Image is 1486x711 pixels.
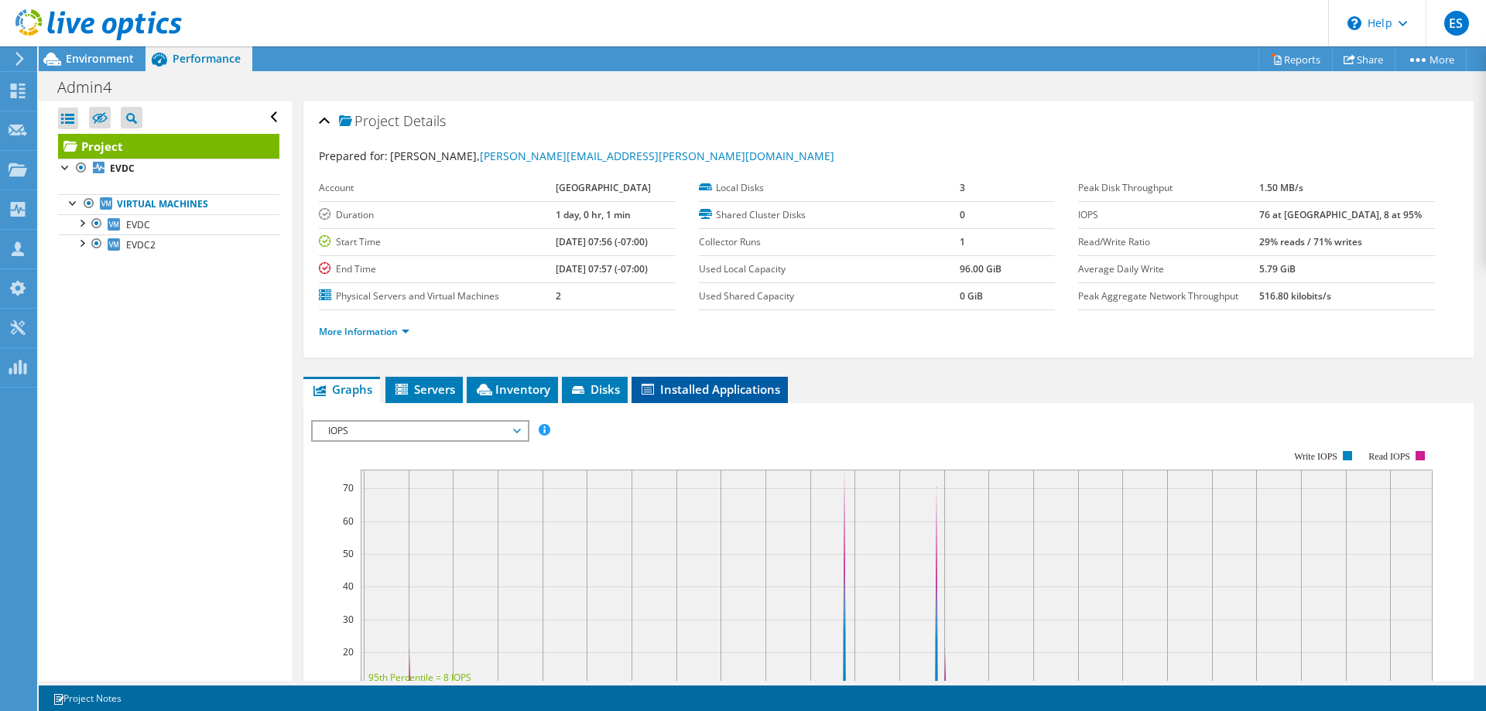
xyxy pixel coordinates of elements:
label: End Time [319,261,556,277]
text: Write IOPS [1294,451,1337,462]
text: 40 [343,579,354,593]
span: EVDC [126,218,150,231]
a: Project Notes [42,689,132,708]
b: 76 at [GEOGRAPHIC_DATA], 8 at 95% [1259,208,1422,221]
svg: \n [1347,16,1361,30]
text: 10 [343,679,354,692]
a: EVDC [58,214,279,234]
a: Share [1332,47,1395,71]
h1: Admin4 [50,79,135,96]
b: 2 [556,289,561,303]
span: Disks [570,381,620,397]
label: Physical Servers and Virtual Machines [319,289,556,304]
b: 516.80 kilobits/s [1259,289,1331,303]
span: Project [339,114,399,129]
text: 30 [343,613,354,626]
label: Used Shared Capacity [699,289,960,304]
text: 60 [343,514,354,528]
a: Project [58,134,279,159]
a: Virtual Machines [58,194,279,214]
a: [PERSON_NAME][EMAIL_ADDRESS][PERSON_NAME][DOMAIN_NAME] [480,149,834,163]
span: [PERSON_NAME], [390,149,834,163]
label: Used Local Capacity [699,261,960,277]
text: 50 [343,547,354,560]
span: Details [403,111,446,130]
b: 0 [960,208,965,221]
b: 5.79 GiB [1259,262,1296,275]
label: Shared Cluster Disks [699,207,960,223]
b: 0 GiB [960,289,983,303]
b: 3 [960,181,965,194]
b: 1 [960,235,965,248]
b: [GEOGRAPHIC_DATA] [556,181,651,194]
span: Installed Applications [639,381,780,397]
label: Peak Aggregate Network Throughput [1078,289,1259,304]
label: Collector Runs [699,234,960,250]
span: Servers [393,381,455,397]
label: Read/Write Ratio [1078,234,1259,250]
b: [DATE] 07:56 (-07:00) [556,235,648,248]
span: ES [1444,11,1469,36]
b: EVDC [110,162,135,175]
label: Duration [319,207,556,223]
label: Peak Disk Throughput [1078,180,1259,196]
span: Environment [66,51,134,66]
text: 70 [343,481,354,494]
a: EVDC2 [58,234,279,255]
label: Average Daily Write [1078,261,1259,277]
a: More [1395,47,1467,71]
span: Graphs [311,381,372,397]
label: Account [319,180,556,196]
span: IOPS [320,422,519,440]
text: Read IOPS [1369,451,1411,462]
label: Prepared for: [319,149,388,163]
b: 1 day, 0 hr, 1 min [556,208,631,221]
b: 96.00 GiB [960,262,1002,275]
label: Local Disks [699,180,960,196]
span: Inventory [474,381,550,397]
b: 1.50 MB/s [1259,181,1303,194]
b: 29% reads / 71% writes [1259,235,1362,248]
span: Performance [173,51,241,66]
a: Reports [1258,47,1333,71]
a: More Information [319,325,409,338]
label: IOPS [1078,207,1259,223]
a: EVDC [58,159,279,179]
text: 20 [343,645,354,658]
label: Start Time [319,234,556,250]
b: [DATE] 07:57 (-07:00) [556,262,648,275]
span: EVDC2 [126,238,156,251]
text: 95th Percentile = 8 IOPS [368,671,471,684]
